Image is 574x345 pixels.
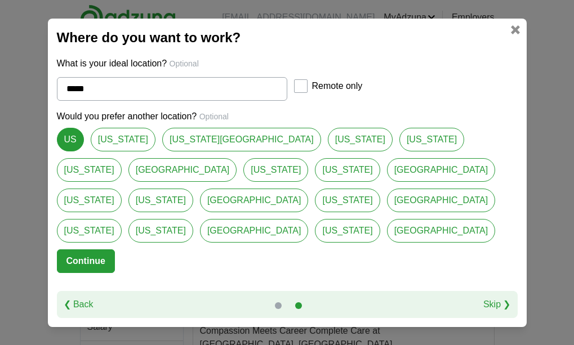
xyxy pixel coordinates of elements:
span: Optional [199,112,229,121]
a: [US_STATE] [57,189,122,212]
a: [US_STATE] [243,158,308,182]
a: [US_STATE] [57,158,122,182]
label: Remote only [312,79,363,93]
a: [GEOGRAPHIC_DATA] [200,189,309,212]
a: [GEOGRAPHIC_DATA] [128,158,237,182]
a: [US_STATE] [91,128,155,151]
a: [US_STATE][GEOGRAPHIC_DATA] [162,128,321,151]
a: [US_STATE] [57,219,122,243]
a: [US_STATE] [128,189,193,212]
a: [GEOGRAPHIC_DATA] [387,219,496,243]
a: [US_STATE] [328,128,393,151]
a: Skip ❯ [483,298,511,311]
a: ❮ Back [64,298,94,311]
h2: Where do you want to work? [57,28,518,48]
a: [GEOGRAPHIC_DATA] [387,158,496,182]
a: US [57,128,84,151]
p: What is your ideal location? [57,57,518,70]
a: [US_STATE] [315,189,380,212]
a: [US_STATE] [315,158,380,182]
a: [US_STATE] [128,219,193,243]
a: [GEOGRAPHIC_DATA] [200,219,309,243]
button: Continue [57,249,115,273]
span: Optional [170,59,199,68]
p: Would you prefer another location? [57,110,518,123]
a: [US_STATE] [315,219,380,243]
a: [US_STATE] [399,128,464,151]
a: [GEOGRAPHIC_DATA] [387,189,496,212]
